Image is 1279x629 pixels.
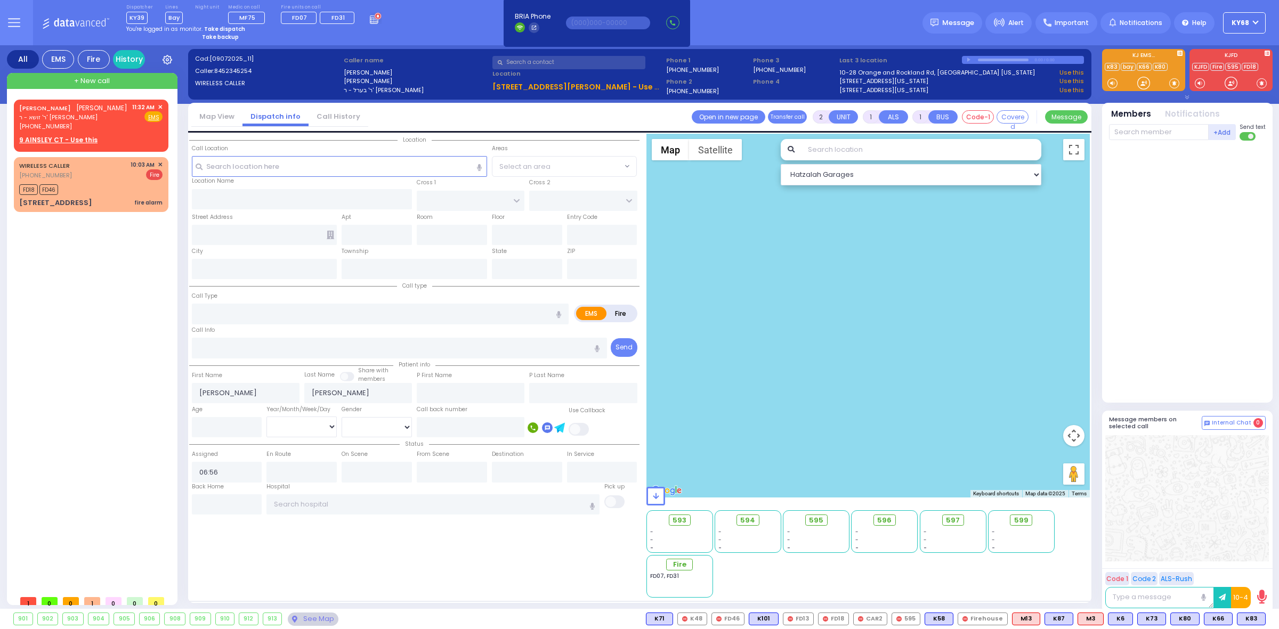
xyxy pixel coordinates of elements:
span: + New call [74,76,110,86]
img: comment-alt.png [1204,421,1210,426]
span: - [855,536,859,544]
a: Open this area in Google Maps (opens a new window) [649,484,684,497]
div: 595 [892,612,920,625]
div: K71 [646,612,673,625]
div: 904 [88,613,109,625]
label: On Scene [342,450,368,459]
div: K83 [1237,612,1266,625]
label: Apt [342,213,351,222]
label: From Scene [417,450,449,459]
label: Caller: [195,67,341,76]
span: Bay [165,12,183,24]
label: ZIP [567,247,575,256]
button: ALS-Rush [1159,572,1194,585]
label: Call back number [417,405,467,414]
label: P First Name [417,371,452,380]
span: ✕ [158,103,163,112]
div: BLS [646,612,673,625]
label: Call Location [192,144,228,153]
label: EMS [576,307,607,320]
span: - [992,528,995,536]
input: Search member [1109,124,1209,140]
span: FD31 [331,13,345,22]
a: WIRELESS CALLER [19,161,70,170]
button: Transfer call [768,110,807,124]
button: UNIT [829,110,858,124]
label: Floor [492,213,505,222]
a: KJFD [1192,63,1209,71]
a: K80 [1153,63,1168,71]
span: Notifications [1120,18,1162,28]
span: Send text [1240,123,1266,131]
span: Location [398,136,432,144]
img: red-radio-icon.svg [896,616,902,622]
a: 595 [1225,63,1241,71]
span: 0 [42,597,58,605]
span: - [787,536,790,544]
label: Hospital [266,483,290,491]
label: Caller name [344,56,489,65]
span: - [855,528,859,536]
span: Message [942,18,974,28]
span: 10:03 AM [131,161,155,169]
label: Fire units on call [281,4,358,11]
div: BLS [1170,612,1200,625]
span: [PHONE_NUMBER] [19,122,72,130]
button: ky68 [1223,12,1266,34]
span: - [718,544,722,552]
a: Use this [1059,68,1084,77]
div: ALS [1078,612,1104,625]
input: Search location here [192,156,487,176]
span: Internal Chat [1212,419,1251,427]
span: - [787,544,790,552]
a: FD18 [1242,63,1258,71]
button: BUS [928,110,958,124]
div: 910 [216,613,234,625]
div: M3 [1078,612,1104,625]
span: - [992,536,995,544]
label: Medic on call [228,4,269,11]
label: Call Info [192,326,215,334]
label: Lines [165,4,183,11]
span: FD07 [292,13,307,22]
button: Internal Chat 0 [1202,416,1266,430]
div: BLS [749,612,779,625]
label: Location [492,69,662,78]
label: In Service [567,450,594,459]
span: members [358,375,385,383]
div: CAR2 [853,612,887,625]
span: 596 [877,515,892,526]
label: KJ EMS... [1102,53,1185,60]
label: Location Name [192,177,234,185]
label: Cad: [195,54,341,63]
div: BLS [1137,612,1166,625]
span: MF75 [239,13,255,22]
img: red-radio-icon.svg [858,616,863,622]
div: K48 [677,612,707,625]
button: Members [1111,108,1151,120]
a: History [113,50,145,69]
button: Message [1045,110,1088,124]
a: Fire [1210,63,1224,71]
label: Night unit [195,4,219,11]
label: Pick up [604,483,625,491]
span: BRIA Phone [515,12,551,21]
label: Back Home [192,483,224,491]
span: Call type [397,282,432,290]
label: Call Type [192,292,217,300]
div: 909 [190,613,211,625]
span: 11:32 AM [132,103,155,111]
span: Phone 4 [753,77,836,86]
label: Assigned [192,450,218,459]
span: Important [1055,18,1089,28]
label: Areas [492,144,508,153]
span: 0 [63,597,79,605]
label: Entry Code [567,213,597,222]
div: FD13 [783,612,814,625]
span: 593 [673,515,686,526]
u: EMS [148,113,159,121]
button: 10-4 [1231,587,1251,608]
img: red-radio-icon.svg [682,616,687,622]
button: Code 1 [1105,572,1129,585]
span: - [855,544,859,552]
